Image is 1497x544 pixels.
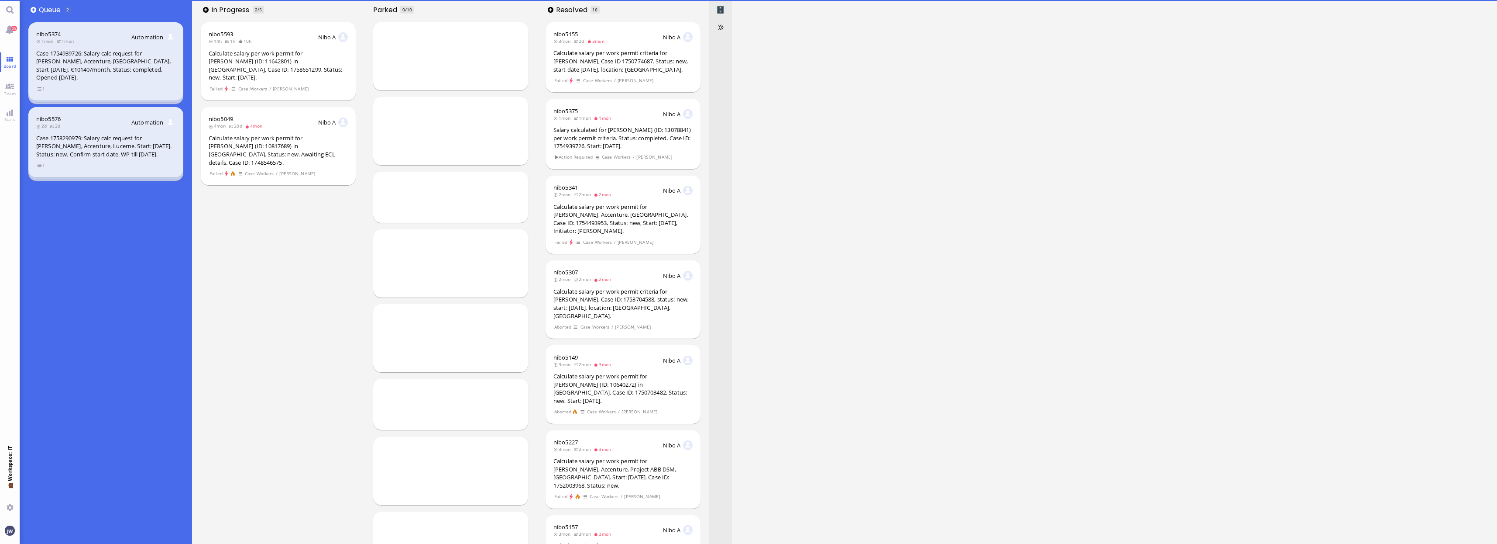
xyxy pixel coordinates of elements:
span: [PERSON_NAME] [273,85,309,93]
span: / [618,408,620,416]
div: Calculate salary per work permit for [PERSON_NAME], Accenture, Project ABB DSM, [GEOGRAPHIC_DATA]... [553,457,693,489]
span: 2d [36,123,50,129]
span: Nibo A [663,33,681,41]
span: 0 [402,7,405,13]
button: Add [31,7,36,13]
span: 💼 Workspace: IT [7,481,13,501]
span: Failed [209,85,223,93]
img: NA [683,356,693,365]
span: [PERSON_NAME] [618,77,654,84]
a: nibo5307 [553,268,578,276]
span: Nibo A [663,441,681,449]
span: / [269,85,271,93]
span: Case Workers [580,323,610,331]
span: Case Workers [244,170,274,177]
span: Case Workers [583,239,612,246]
span: 2 [66,7,69,13]
img: NA [683,109,693,119]
span: 3mon [594,361,614,367]
a: nibo5149 [553,353,578,361]
img: NA [683,271,693,281]
span: Action Required [554,153,593,161]
img: NA [683,32,693,42]
span: 3mon [553,531,573,537]
a: nibo5375 [553,107,578,115]
span: 3mon [553,361,573,367]
a: nibo5576 [36,115,61,123]
span: / [632,153,635,161]
span: Case Workers [238,85,268,93]
a: nibo5227 [553,438,578,446]
a: nibo5155 [553,30,578,38]
span: Failed [554,493,567,500]
span: 3mon [587,38,607,44]
span: 1h [225,38,238,44]
span: [PERSON_NAME] [636,153,673,161]
span: 2mon [573,361,594,367]
a: nibo5341 [553,184,578,191]
div: Calculate salary per work permit for [PERSON_NAME] (ID: 10640272) in [GEOGRAPHIC_DATA]. Case ID: ... [553,372,693,405]
img: NA [683,440,693,450]
span: / [275,170,278,177]
span: Nibo A [663,526,681,534]
span: 2 [255,7,258,13]
span: 4mon [245,123,265,129]
span: Stats [2,116,17,122]
div: Calculate salary per work permit criteria for [PERSON_NAME], Case ID: 1753704588, status: new, st... [553,288,693,320]
span: Team [2,90,18,97]
span: /5 [258,7,262,13]
img: Aut [166,32,175,42]
span: 3mon [553,38,573,44]
div: Calculate salary per work permit for [PERSON_NAME] (ID: 10817689) in [GEOGRAPHIC_DATA]. Status: n... [209,134,348,166]
span: 1mon [36,38,56,44]
span: view 1 items [37,162,45,169]
div: Calculate salary per work permit criteria for [PERSON_NAME], Case ID 1750774687. Status: new, sta... [553,49,693,73]
span: Queue [39,5,64,15]
span: nibo5593 [209,30,233,38]
span: Case Workers [583,77,612,84]
div: Case 1758290979: Salary calc request for [PERSON_NAME], Accenture, Lucerne. Start: [DATE]. Status... [36,134,175,159]
span: Aborted [554,408,571,416]
div: Calculate salary per work permit for [PERSON_NAME] (ID: 11642801) in [GEOGRAPHIC_DATA]. Case ID: ... [209,49,348,82]
span: /10 [405,7,412,13]
span: 10h [238,38,254,44]
span: 3mon [553,446,573,452]
span: In progress [211,5,252,15]
span: Nibo A [663,187,681,194]
span: / [611,323,614,331]
span: 2mon [573,191,594,198]
img: NA [338,118,348,127]
span: 20d [229,123,245,129]
span: Case Workers [589,493,619,500]
span: nibo5049 [209,115,233,123]
span: Archived [716,5,724,15]
div: Case 1754939726: Salary calc request for [PERSON_NAME], Accenture, [GEOGRAPHIC_DATA]. Start [DATE... [36,49,175,82]
img: NA [683,186,693,195]
span: / [620,493,623,500]
span: 3mon [573,531,594,537]
span: [PERSON_NAME] [624,493,660,500]
button: Add [548,7,553,13]
span: Nibo A [318,33,336,41]
span: 1mon [573,115,594,121]
a: nibo5157 [553,523,578,531]
span: Board [1,63,18,69]
span: Nibo A [663,357,681,364]
span: [PERSON_NAME] [618,239,654,246]
span: Failed [209,170,223,177]
span: 1mon [594,115,614,121]
span: 16 [592,7,597,13]
img: You [5,526,14,535]
span: [PERSON_NAME] [615,323,651,331]
img: Aut [166,118,175,127]
img: NA [683,525,693,535]
span: Automation [131,33,163,41]
span: 2d [573,38,587,44]
span: Case Workers [587,408,616,416]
